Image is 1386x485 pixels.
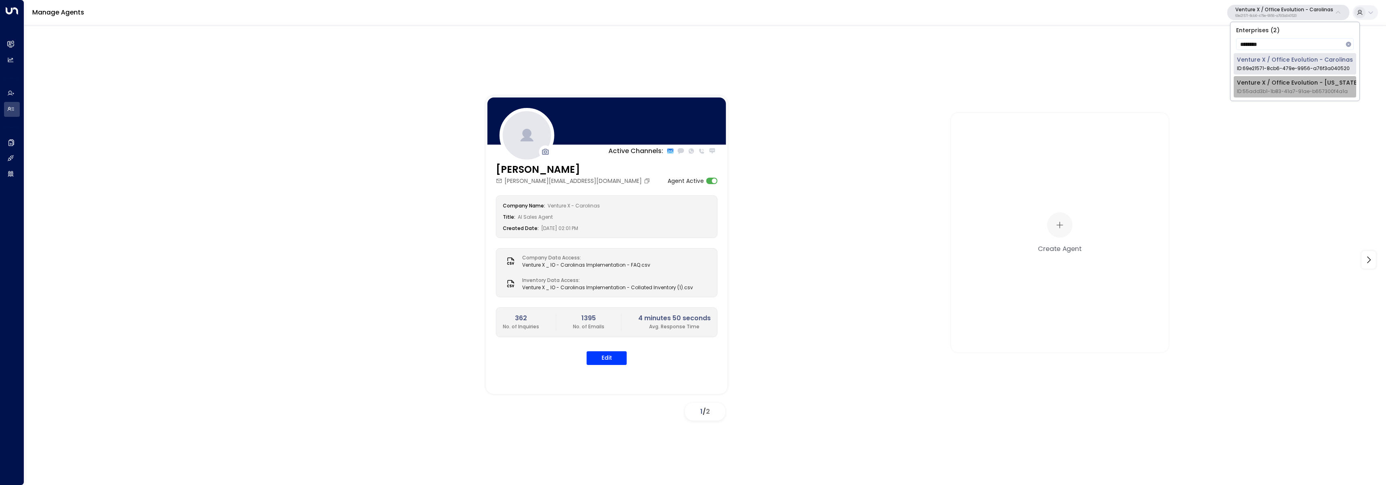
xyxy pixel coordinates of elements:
span: Venture X - Carolinas [548,202,600,209]
a: Manage Agents [32,8,84,17]
div: / [685,403,725,421]
label: Title: [503,213,515,220]
label: Inventory Data Access: [522,277,689,284]
label: Agent Active [668,177,704,185]
p: No. of Emails [573,323,604,330]
span: Venture X _ IO - Carolinas Implementation - FAQ.csv [522,261,650,269]
label: Company Data Access: [522,254,646,261]
p: 69e21571-8cb6-479e-9956-a76f3a040520 [1235,15,1333,18]
p: No. of Inquiries [503,323,539,330]
span: ID: 69e21571-8cb6-479e-9956-a76f3a040520 [1237,65,1353,72]
h3: [PERSON_NAME] [496,162,652,177]
button: Edit [587,351,627,365]
div: Venture X / Office Evolution - [US_STATE] [1237,79,1359,95]
span: 2 [706,407,710,416]
h2: 1395 [573,313,604,323]
button: Venture X / Office Evolution - Carolinas69e21571-8cb6-479e-9956-a76f3a040520 [1227,5,1349,20]
p: Venture X / Office Evolution - Carolinas [1235,7,1333,12]
label: Company Name: [503,202,545,209]
p: Enterprises ( 2 ) [1234,25,1356,35]
h2: 4 minutes 50 seconds [638,313,711,323]
span: ID: 55add3b1-1b83-41a7-91ae-b657300f4a1a [1237,88,1359,95]
p: Active Channels: [608,146,663,156]
span: AI Sales Agent [518,213,553,220]
span: 1 [700,407,703,416]
span: Venture X _ IO - Carolinas Implementation - Collated Inventory (1).csv [522,284,693,291]
h2: 362 [503,313,539,323]
div: Create Agent [1038,243,1082,253]
span: [DATE] 02:01 PM [541,225,578,232]
button: Copy [644,178,652,184]
label: Created Date: [503,225,539,232]
div: [PERSON_NAME][EMAIL_ADDRESS][DOMAIN_NAME] [496,177,652,185]
p: Avg. Response Time [638,323,711,330]
div: Venture X / Office Evolution - Carolinas [1237,56,1353,72]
